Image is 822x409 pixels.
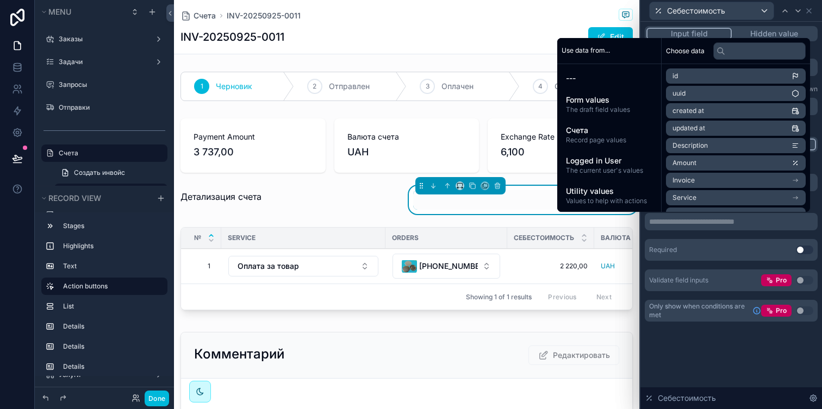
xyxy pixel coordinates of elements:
span: The draft field values [566,105,652,114]
label: Highlights [63,242,159,250]
span: Form values [566,95,652,105]
div: Required [649,246,677,254]
span: Себестоимость [658,393,716,404]
span: Showing 1 of 1 results [466,293,532,301]
a: Счета [180,10,216,21]
span: Себестоимость [514,234,574,242]
label: Задачи [59,58,146,66]
span: The current user's values [566,166,652,175]
span: --- [566,73,652,84]
span: Service [228,234,256,242]
span: Record view [48,193,101,203]
button: Hidden value [732,28,816,40]
span: Создать инвойс [74,168,125,177]
label: Details [63,362,159,371]
span: Utility values [566,186,652,197]
h1: INV-20250925-0011 [180,29,284,45]
label: Отправки [59,103,161,112]
span: Choose data [666,47,705,55]
a: INV-20250925-0011 [227,10,301,21]
div: Validate field inputs [649,276,708,285]
label: Stages [63,222,159,230]
span: № [194,234,201,242]
label: List [63,302,159,311]
label: Action buttons [63,282,159,291]
span: Values to help with actions [566,197,652,205]
div: scrollable content [557,64,661,212]
button: Record view [39,191,150,206]
label: Запросы [59,80,161,89]
button: Edit [588,27,633,47]
label: Details [63,342,159,351]
label: Text [63,262,159,270]
span: Orders [392,234,419,242]
label: Заказы [59,35,146,43]
span: Себестоимость [667,5,725,16]
label: Details [63,322,159,331]
button: Done [145,391,169,406]
span: Валюта [601,234,631,242]
span: Pro [776,306,787,315]
span: Use data from... [562,46,610,55]
a: Создать инвойс [54,164,167,181]
a: Base record [54,184,167,201]
span: Счета [194,10,216,21]
label: Счета [59,149,161,158]
button: Menu [39,4,124,20]
div: scrollable content [35,212,174,376]
span: Logged in User [566,155,652,166]
span: Счета [566,125,652,136]
span: Record page values [566,136,652,144]
button: Себестоимость [649,2,774,20]
span: Only show when conditions are met [649,302,748,319]
button: Input field [646,28,732,40]
span: Menu [48,7,71,16]
span: Pro [776,276,787,285]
